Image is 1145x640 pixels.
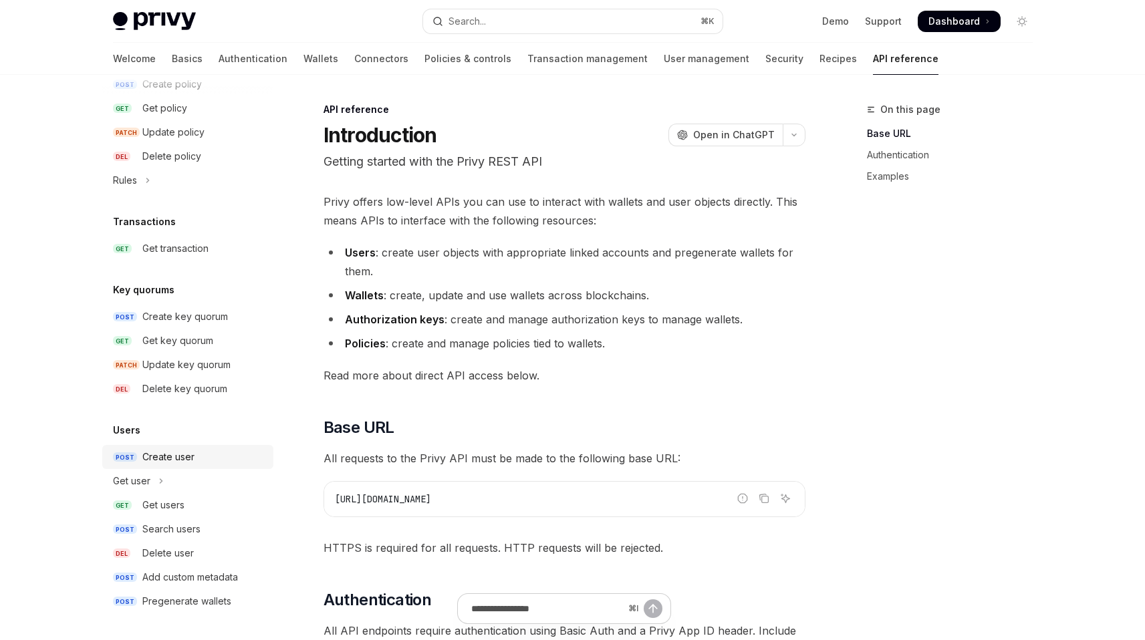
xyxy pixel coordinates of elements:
[918,11,1001,32] a: Dashboard
[324,334,805,353] li: : create and manage policies tied to wallets.
[113,312,137,322] span: POST
[102,329,273,353] a: GETGet key quorum
[113,152,130,162] span: DEL
[102,144,273,168] a: DELDelete policy
[113,573,137,583] span: POST
[668,124,783,146] button: Open in ChatGPT
[424,43,511,75] a: Policies & controls
[113,500,132,510] span: GET
[867,144,1043,166] a: Authentication
[113,384,130,394] span: DEL
[113,452,137,462] span: POST
[880,102,940,118] span: On this page
[755,490,773,507] button: Copy the contents from the code block
[345,246,376,259] strong: Users
[142,545,194,561] div: Delete user
[102,469,273,493] button: Toggle Get user section
[113,473,150,489] div: Get user
[219,43,287,75] a: Authentication
[113,43,156,75] a: Welcome
[142,100,187,116] div: Get policy
[113,128,140,138] span: PATCH
[142,333,213,349] div: Get key quorum
[142,497,184,513] div: Get users
[102,120,273,144] a: PATCHUpdate policy
[734,490,751,507] button: Report incorrect code
[113,244,132,254] span: GET
[345,313,444,326] strong: Authorization keys
[527,43,648,75] a: Transaction management
[142,309,228,325] div: Create key quorum
[354,43,408,75] a: Connectors
[423,9,723,33] button: Open search
[113,214,176,230] h5: Transactions
[102,236,273,261] a: GETGet transaction
[867,166,1043,187] a: Examples
[324,103,805,116] div: API reference
[142,357,231,373] div: Update key quorum
[303,43,338,75] a: Wallets
[1011,11,1033,32] button: Toggle dark mode
[102,377,273,401] a: DELDelete key quorum
[113,548,130,558] span: DEL
[693,128,775,142] span: Open in ChatGPT
[113,422,140,438] h5: Users
[102,305,273,329] a: POSTCreate key quorum
[113,282,174,298] h5: Key quorums
[102,517,273,541] a: POSTSearch users
[324,538,805,557] span: HTTPS is required for all requests. HTTP requests will be rejected.
[142,124,205,140] div: Update policy
[113,597,137,607] span: POST
[345,337,386,350] strong: Policies
[345,289,384,302] strong: Wallets
[865,15,902,28] a: Support
[142,593,231,609] div: Pregenerate wallets
[765,43,803,75] a: Security
[335,493,431,505] span: [URL][DOMAIN_NAME]
[664,43,749,75] a: User management
[324,243,805,281] li: : create user objects with appropriate linked accounts and pregenerate wallets for them.
[822,15,849,28] a: Demo
[928,15,980,28] span: Dashboard
[102,445,273,469] a: POSTCreate user
[324,192,805,230] span: Privy offers low-level APIs you can use to interact with wallets and user objects directly. This ...
[142,148,201,164] div: Delete policy
[324,310,805,329] li: : create and manage authorization keys to manage wallets.
[324,589,432,611] span: Authentication
[701,16,715,27] span: ⌘ K
[777,490,794,507] button: Ask AI
[819,43,857,75] a: Recipes
[324,152,805,171] p: Getting started with the Privy REST API
[449,13,486,29] div: Search...
[324,123,437,147] h1: Introduction
[324,449,805,468] span: All requests to the Privy API must be made to the following base URL:
[113,524,137,534] span: POST
[102,168,273,192] button: Toggle Rules section
[644,599,662,618] button: Send message
[113,360,140,370] span: PATCH
[867,123,1043,144] a: Base URL
[142,381,227,397] div: Delete key quorum
[873,43,938,75] a: API reference
[102,565,273,589] a: POSTAdd custom metadata
[142,241,209,257] div: Get transaction
[113,12,196,31] img: light logo
[102,541,273,565] a: DELDelete user
[172,43,203,75] a: Basics
[324,417,394,438] span: Base URL
[324,286,805,305] li: : create, update and use wallets across blockchains.
[324,366,805,385] span: Read more about direct API access below.
[113,104,132,114] span: GET
[142,569,238,585] div: Add custom metadata
[142,521,201,537] div: Search users
[113,172,137,188] div: Rules
[142,449,195,465] div: Create user
[471,594,623,623] input: Ask a question...
[102,493,273,517] a: GETGet users
[102,589,273,613] a: POSTPregenerate wallets
[102,96,273,120] a: GETGet policy
[113,336,132,346] span: GET
[102,353,273,377] a: PATCHUpdate key quorum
